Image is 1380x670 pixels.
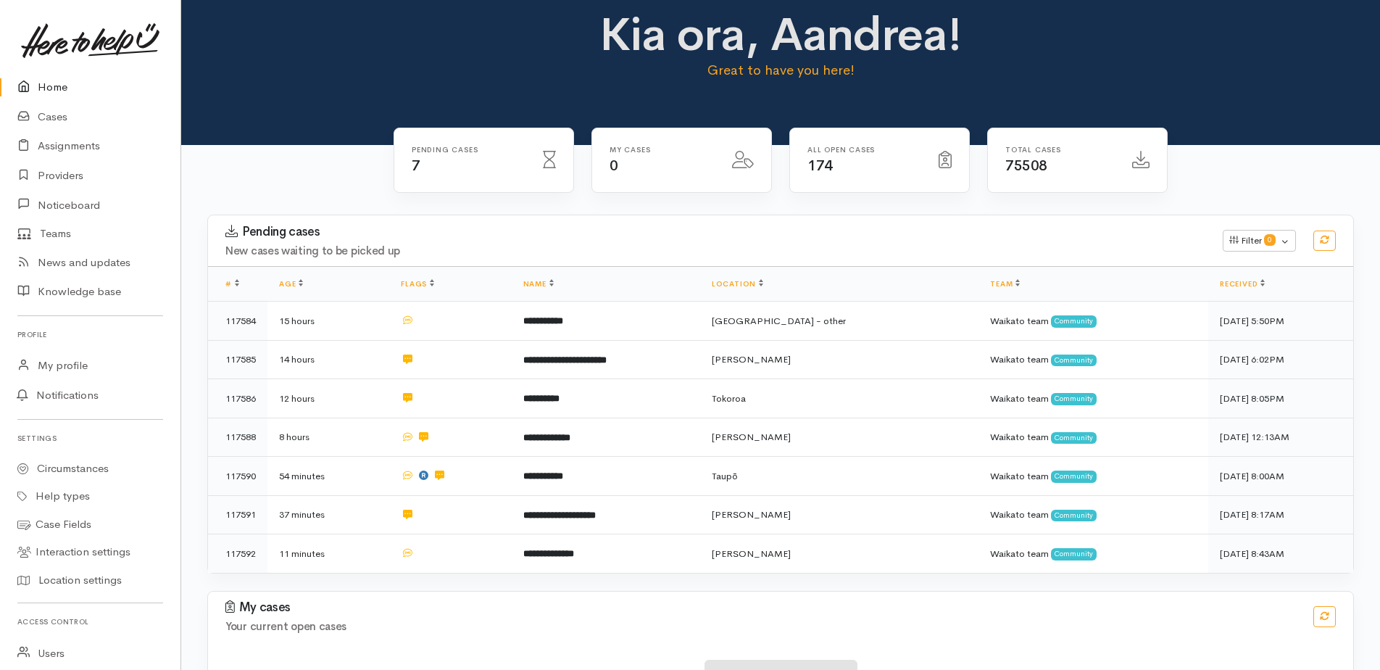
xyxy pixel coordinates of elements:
td: 54 minutes [267,457,389,496]
h6: My cases [610,146,715,154]
td: Waikato team [978,379,1208,418]
span: Community [1051,548,1097,560]
td: Waikato team [978,534,1208,573]
td: 15 hours [267,302,389,341]
td: [DATE] 8:00AM [1208,457,1353,496]
h4: Your current open cases [225,621,1296,633]
h6: Settings [17,429,163,448]
span: Tokoroa [712,392,746,405]
span: [PERSON_NAME] [712,547,791,560]
td: [DATE] 8:43AM [1208,534,1353,573]
td: 117588 [208,418,267,457]
span: 0 [1264,234,1276,246]
td: [DATE] 12:13AM [1208,418,1353,457]
td: [DATE] 8:05PM [1208,379,1353,418]
p: Great to have you here! [499,60,1063,80]
h4: New cases waiting to be picked up [225,245,1205,257]
span: Community [1051,315,1097,327]
a: # [225,279,239,289]
td: Waikato team [978,495,1208,534]
td: 37 minutes [267,495,389,534]
h6: All Open cases [807,146,921,154]
a: Name [523,279,554,289]
a: Received [1220,279,1265,289]
span: Community [1051,393,1097,405]
td: 117584 [208,302,267,341]
td: 117590 [208,457,267,496]
a: Location [712,279,763,289]
h3: My cases [225,600,1296,615]
span: 7 [412,157,420,175]
span: 0 [610,157,618,175]
td: [DATE] 8:17AM [1208,495,1353,534]
td: [DATE] 6:02PM [1208,340,1353,379]
td: 12 hours [267,379,389,418]
h3: Pending cases [225,225,1205,239]
span: Taupō [712,470,738,482]
span: Community [1051,510,1097,521]
td: 117592 [208,534,267,573]
span: [PERSON_NAME] [712,508,791,521]
td: 117591 [208,495,267,534]
td: 117585 [208,340,267,379]
td: Waikato team [978,457,1208,496]
td: Waikato team [978,340,1208,379]
td: [DATE] 5:50PM [1208,302,1353,341]
td: 14 hours [267,340,389,379]
button: Filter0 [1223,230,1296,252]
a: Team [990,279,1020,289]
span: [GEOGRAPHIC_DATA] - other [712,315,846,327]
h6: Access control [17,612,163,632]
h6: Total cases [1005,146,1115,154]
h6: Pending cases [412,146,525,154]
a: Age [279,279,303,289]
td: Waikato team [978,418,1208,457]
span: [PERSON_NAME] [712,431,791,443]
span: Community [1051,471,1097,482]
td: Waikato team [978,302,1208,341]
h1: Kia ora, Aandrea! [499,9,1063,60]
a: Flags [401,279,434,289]
span: Community [1051,432,1097,444]
span: 174 [807,157,833,175]
span: [PERSON_NAME] [712,353,791,365]
td: 11 minutes [267,534,389,573]
span: Community [1051,355,1097,366]
h6: Profile [17,325,163,344]
td: 8 hours [267,418,389,457]
span: 75508 [1005,157,1047,175]
td: 117586 [208,379,267,418]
